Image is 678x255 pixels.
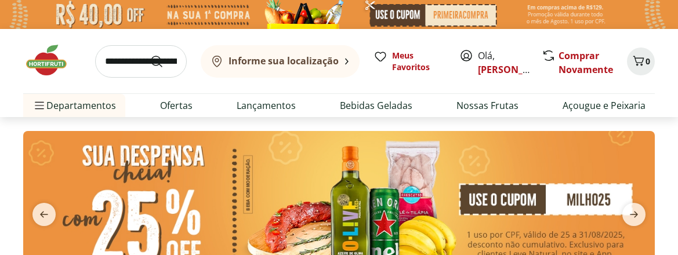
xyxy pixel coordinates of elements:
button: Menu [32,92,46,119]
a: Lançamentos [237,99,296,112]
span: Meus Favoritos [392,50,445,73]
a: [PERSON_NAME] [478,63,553,76]
b: Informe sua localização [229,54,339,67]
a: Ofertas [160,99,193,112]
a: Bebidas Geladas [340,99,412,112]
button: previous [23,203,65,226]
span: Olá, [478,49,530,76]
a: Meus Favoritos [374,50,445,73]
button: Submit Search [150,54,177,68]
img: Hortifruti [23,43,81,78]
a: Açougue e Peixaria [563,99,646,112]
button: Informe sua localização [201,45,360,78]
span: 0 [646,56,650,67]
button: Carrinho [627,48,655,75]
button: next [613,203,655,226]
a: Comprar Novamente [559,49,613,76]
a: Nossas Frutas [456,99,519,112]
span: Departamentos [32,92,116,119]
input: search [95,45,187,78]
